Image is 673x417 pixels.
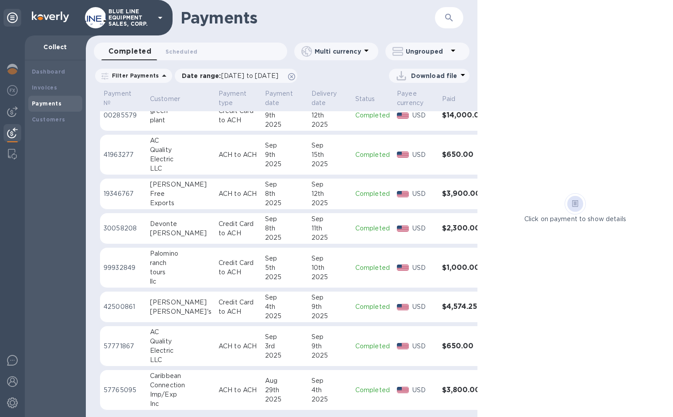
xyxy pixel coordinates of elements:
[355,342,390,351] p: Completed
[412,342,435,351] p: USD
[265,293,304,302] div: Sep
[355,263,390,273] p: Completed
[32,12,69,22] img: Logo
[150,258,212,268] div: ranch
[442,303,485,311] h3: $4,574.25
[355,94,375,104] p: Status
[150,346,212,355] div: Electric
[442,151,485,159] h3: $650.00
[265,395,304,404] div: 2025
[150,355,212,365] div: LLC
[150,164,212,173] div: LLC
[312,150,348,160] div: 15th
[150,199,212,208] div: Exports
[108,8,153,27] p: BLUE LINE EQUIPMENT SALES, CORP.
[265,180,304,189] div: Sep
[150,136,212,145] div: AC
[442,224,485,233] h3: $2,300.00
[175,69,297,83] div: Date range:[DATE] to [DATE]
[524,214,626,224] p: Click on payment to show details
[442,190,485,198] h3: $3,900.00
[150,371,212,381] div: Caribbean
[315,47,361,56] p: Multi currency
[219,342,258,351] p: ACH to ACH
[442,386,485,394] h3: $3,800.00
[219,106,258,125] p: Credit Card to ACH
[397,304,409,310] img: USD
[150,381,212,390] div: Connection
[412,302,435,312] p: USD
[312,386,348,395] div: 4th
[221,72,278,79] span: [DATE] to [DATE]
[412,224,435,233] p: USD
[265,189,304,199] div: 8th
[150,298,212,307] div: [PERSON_NAME]
[265,233,304,242] div: 2025
[355,94,387,104] span: Status
[150,219,212,229] div: Devonte
[312,89,348,108] span: Delivery date
[104,189,143,199] p: 19346767
[442,94,467,104] span: Paid
[397,113,409,119] img: USD
[150,399,212,409] div: Inc
[150,94,180,104] p: Customer
[312,141,348,150] div: Sep
[104,342,143,351] p: 57771867
[104,89,131,108] p: Payment №
[312,273,348,282] div: 2025
[412,111,435,120] p: USD
[312,233,348,242] div: 2025
[265,342,304,351] div: 3rd
[219,89,246,108] p: Payment type
[265,141,304,150] div: Sep
[312,254,348,263] div: Sep
[397,89,423,108] p: Payee currency
[219,258,258,277] p: Credit Card to ACH
[312,302,348,312] div: 9th
[312,332,348,342] div: Sep
[442,94,456,104] p: Paid
[411,71,458,80] p: Download file
[181,8,435,27] h1: Payments
[150,189,212,199] div: Free
[412,263,435,273] p: USD
[397,265,409,271] img: USD
[219,189,258,199] p: ACH to ACH
[150,155,212,164] div: Electric
[312,199,348,208] div: 2025
[312,189,348,199] div: 12th
[32,43,79,51] p: Collect
[312,263,348,273] div: 10th
[265,351,304,360] div: 2025
[312,312,348,321] div: 2025
[265,376,304,386] div: Aug
[7,85,18,96] img: Foreign exchange
[150,229,212,238] div: [PERSON_NAME]
[412,189,435,199] p: USD
[32,100,62,107] b: Payments
[265,254,304,263] div: Sep
[442,342,485,351] h3: $650.00
[265,160,304,169] div: 2025
[397,152,409,158] img: USD
[150,327,212,337] div: AC
[397,226,409,232] img: USD
[219,219,258,238] p: Credit Card to ACH
[312,120,348,129] div: 2025
[150,145,212,155] div: Quality
[397,191,409,197] img: USD
[165,47,197,56] span: Scheduled
[265,199,304,208] div: 2025
[104,111,143,120] p: 00285579
[32,116,65,123] b: Customers
[355,111,390,120] p: Completed
[312,89,337,108] p: Delivery date
[265,302,304,312] div: 4th
[442,264,485,272] h3: $1,000.00
[312,160,348,169] div: 2025
[312,376,348,386] div: Sep
[150,337,212,346] div: Quality
[412,150,435,160] p: USD
[104,89,143,108] span: Payment №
